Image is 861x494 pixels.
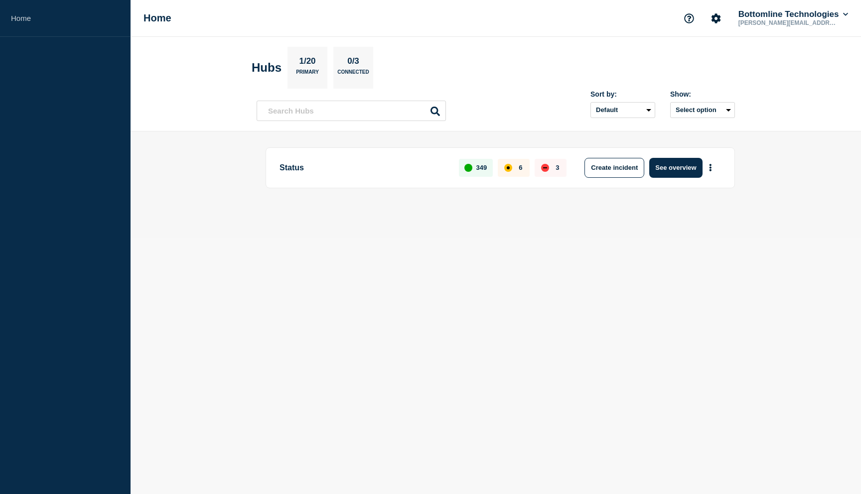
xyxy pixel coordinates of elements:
[296,69,319,80] p: Primary
[670,90,735,98] div: Show:
[337,69,369,80] p: Connected
[704,158,717,177] button: More actions
[736,9,850,19] button: Bottomline Technologies
[706,8,726,29] button: Account settings
[584,158,644,178] button: Create incident
[280,158,447,178] p: Status
[519,164,522,171] p: 6
[649,158,702,178] button: See overview
[464,164,472,172] div: up
[295,56,319,69] p: 1/20
[504,164,512,172] div: affected
[541,164,549,172] div: down
[679,8,700,29] button: Support
[143,12,171,24] h1: Home
[670,102,735,118] button: Select option
[736,19,840,26] p: [PERSON_NAME][EMAIL_ADDRESS][PERSON_NAME][DOMAIN_NAME]
[556,164,559,171] p: 3
[257,101,446,121] input: Search Hubs
[344,56,363,69] p: 0/3
[590,102,655,118] select: Sort by
[252,61,282,75] h2: Hubs
[590,90,655,98] div: Sort by:
[476,164,487,171] p: 349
